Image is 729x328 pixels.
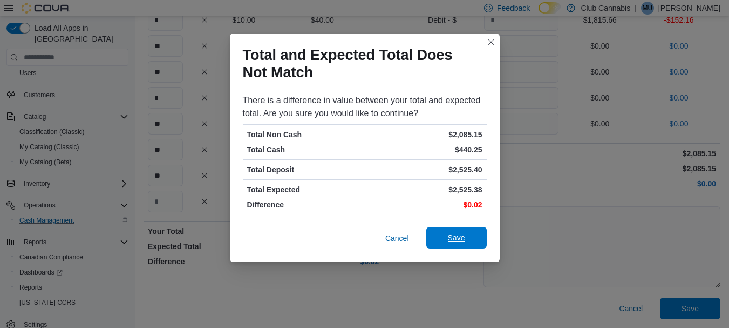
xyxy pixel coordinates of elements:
[448,232,465,243] span: Save
[367,129,482,140] p: $2,085.15
[367,184,482,195] p: $2,525.38
[247,199,363,210] p: Difference
[247,164,363,175] p: Total Deposit
[243,94,487,120] div: There is a difference in value between your total and expected total. Are you sure you would like...
[426,227,487,249] button: Save
[367,144,482,155] p: $440.25
[243,46,478,81] h1: Total and Expected Total Does Not Match
[367,164,482,175] p: $2,525.40
[367,199,482,210] p: $0.02
[247,184,363,195] p: Total Expected
[247,144,363,155] p: Total Cash
[247,129,363,140] p: Total Non Cash
[485,36,498,49] button: Closes this modal window
[381,227,413,249] button: Cancel
[385,233,409,244] span: Cancel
